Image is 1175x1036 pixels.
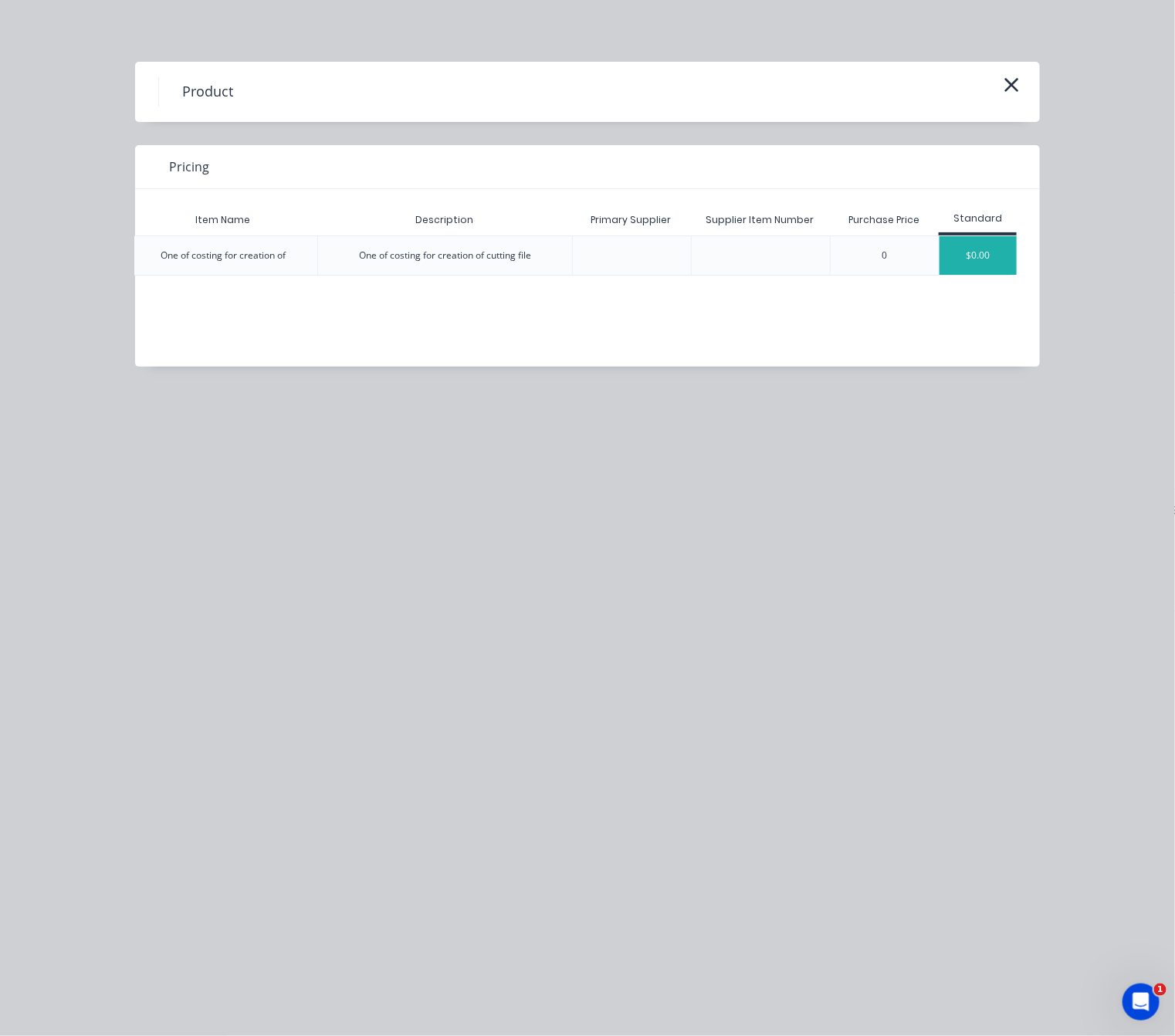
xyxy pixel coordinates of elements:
div: 0 [882,249,887,262]
div: Item Name [183,201,262,239]
div: Standard [939,212,1018,225]
div: Purchase Price [836,201,932,239]
div: One of costing for creation of [161,249,286,262]
div: $0.00 [940,236,1017,275]
span: 1 [1154,984,1167,996]
h4: Product [158,77,256,107]
span: Pricing [169,157,209,176]
div: Description [403,201,486,239]
div: Supplier Item Number [694,201,827,239]
iframe: Intercom live chat [1123,984,1160,1021]
div: One of costing for creation of cutting file [359,249,531,262]
div: Primary Supplier [579,201,684,239]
